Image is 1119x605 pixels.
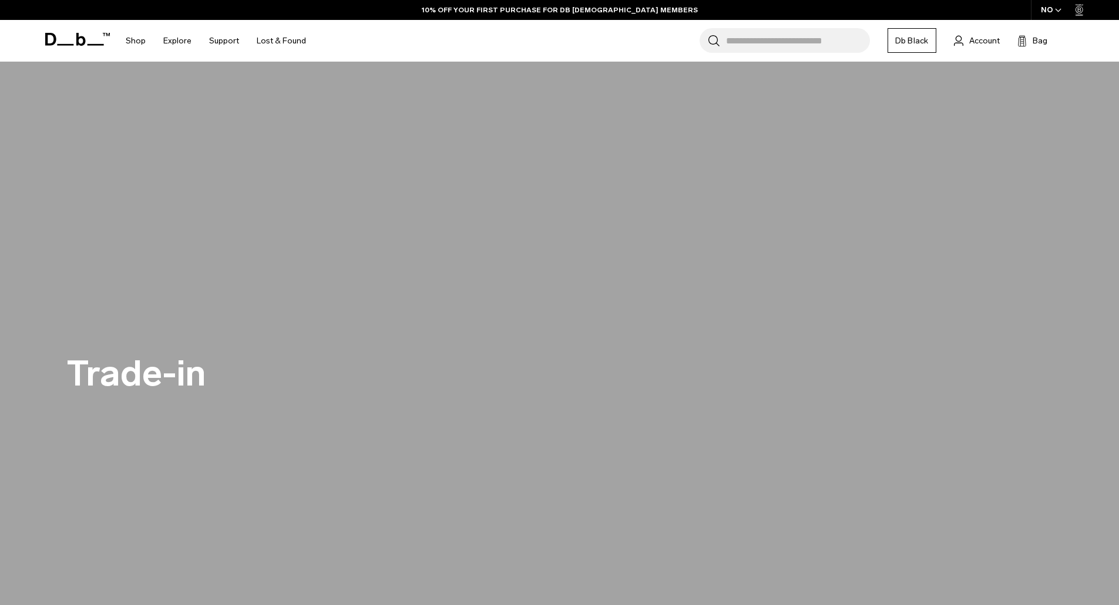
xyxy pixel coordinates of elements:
[888,28,936,53] a: Db Black
[422,5,698,15] a: 10% OFF YOUR FIRST PURCHASE FOR DB [DEMOGRAPHIC_DATA] MEMBERS
[209,20,239,62] a: Support
[257,20,306,62] a: Lost & Found
[117,20,315,62] nav: Main Navigation
[163,20,191,62] a: Explore
[126,20,146,62] a: Shop
[969,35,1000,47] span: Account
[1033,35,1047,47] span: Bag
[1017,33,1047,48] button: Bag
[66,356,206,391] h2: Trade-in
[954,33,1000,48] a: Account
